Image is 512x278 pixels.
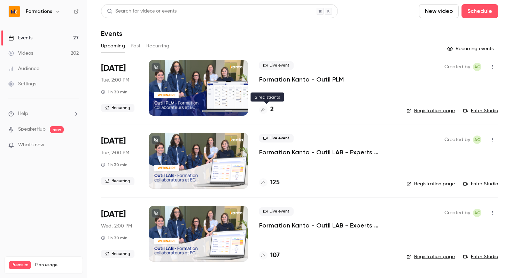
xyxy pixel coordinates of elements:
[473,136,481,144] span: Anaïs Cachelou
[444,136,470,144] span: Created by
[474,136,480,144] span: AC
[101,235,127,241] div: 1 h 30 min
[8,80,36,87] div: Settings
[406,253,455,260] a: Registration page
[101,177,134,185] span: Recurring
[9,261,31,269] span: Premium
[101,63,126,74] span: [DATE]
[270,251,280,260] h4: 107
[18,126,46,133] a: SpeakerHub
[406,107,455,114] a: Registration page
[146,40,170,52] button: Recurring
[463,107,498,114] a: Enter Studio
[101,206,138,262] div: Sep 10 Wed, 2:00 PM (Europe/Paris)
[35,262,78,268] span: Plan usage
[259,61,294,70] span: Live event
[270,178,280,187] h4: 125
[8,110,79,117] li: help-dropdown-opener
[26,8,52,15] h6: Formations
[101,133,138,188] div: Sep 9 Tue, 2:00 PM (Europe/Paris)
[101,223,132,230] span: Wed, 2:00 PM
[101,60,138,116] div: Sep 9 Tue, 2:00 PM (Europe/Paris)
[259,148,395,156] a: Formation Kanta - Outil LAB - Experts Comptables & Collaborateurs
[259,105,274,114] a: 2
[259,221,395,230] a: Formation Kanta - Outil LAB - Experts Comptables & Collaborateurs
[18,110,28,117] span: Help
[473,209,481,217] span: Anaïs Cachelou
[9,6,20,17] img: Formations
[259,178,280,187] a: 125
[101,40,125,52] button: Upcoming
[406,180,455,187] a: Registration page
[444,209,470,217] span: Created by
[259,251,280,260] a: 107
[101,149,129,156] span: Tue, 2:00 PM
[101,162,127,168] div: 1 h 30 min
[101,250,134,258] span: Recurring
[444,43,498,54] button: Recurring events
[101,104,134,112] span: Recurring
[259,207,294,216] span: Live event
[8,65,39,72] div: Audience
[473,63,481,71] span: Anaïs Cachelou
[259,134,294,142] span: Live event
[8,50,33,57] div: Videos
[259,75,344,84] a: Formation Kanta - Outil PLM
[419,4,459,18] button: New video
[18,141,44,149] span: What's new
[463,253,498,260] a: Enter Studio
[474,209,480,217] span: AC
[444,63,470,71] span: Created by
[101,136,126,147] span: [DATE]
[461,4,498,18] button: Schedule
[101,89,127,95] div: 1 h 30 min
[101,29,122,38] h1: Events
[8,34,32,41] div: Events
[131,40,141,52] button: Past
[270,105,274,114] h4: 2
[474,63,480,71] span: AC
[101,209,126,220] span: [DATE]
[101,77,129,84] span: Tue, 2:00 PM
[463,180,498,187] a: Enter Studio
[50,126,64,133] span: new
[107,8,177,15] div: Search for videos or events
